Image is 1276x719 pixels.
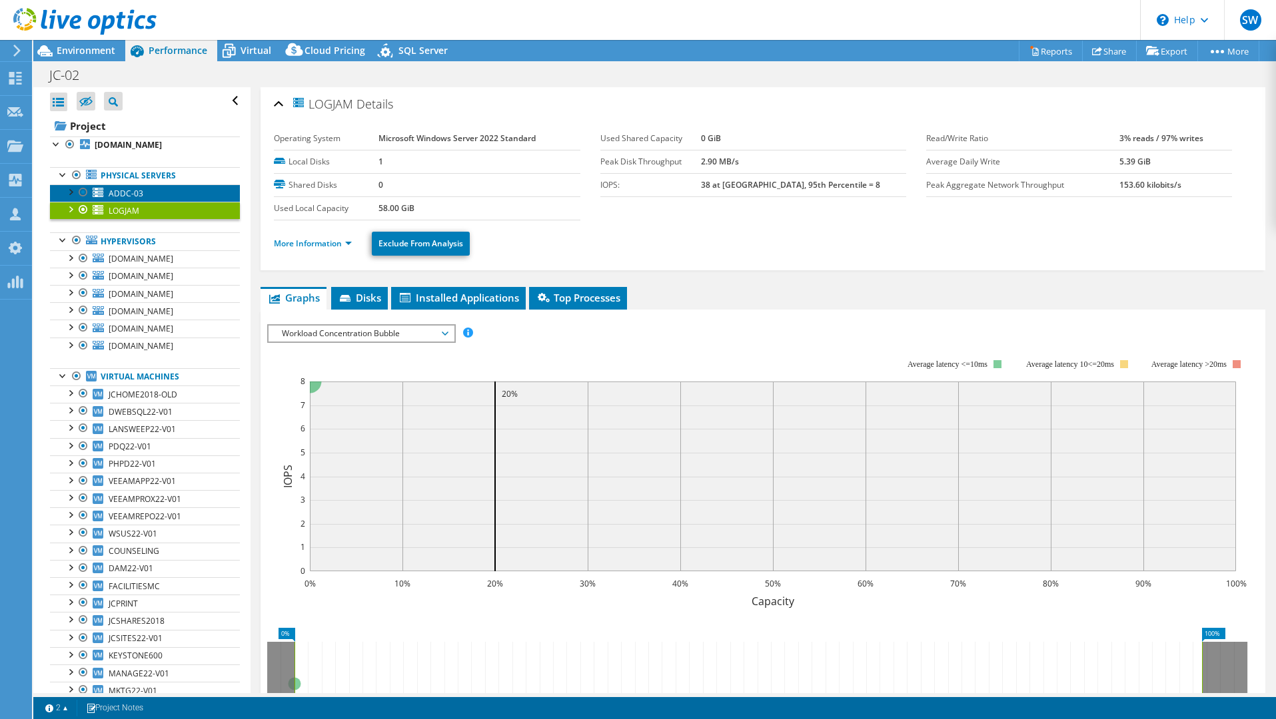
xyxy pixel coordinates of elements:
span: PHPD22-V01 [109,458,156,469]
text: 0% [305,578,316,589]
text: 80% [1043,578,1059,589]
a: VEEAMAPP22-V01 [50,473,240,490]
span: VEEAMAPP22-V01 [109,475,176,487]
span: ADDC-03 [109,188,143,199]
span: JCHOME2018-OLD [109,389,177,400]
a: WSUS22-V01 [50,525,240,542]
text: IOPS [281,465,295,488]
a: [DOMAIN_NAME] [50,250,240,268]
span: Graphs [267,291,320,304]
span: JCSHARES2018 [109,615,165,626]
b: [DOMAIN_NAME] [95,139,162,150]
label: Shared Disks [274,178,378,192]
label: Read/Write Ratio [926,132,1119,145]
span: [DOMAIN_NAME] [109,306,173,317]
text: 2 [301,518,305,529]
text: 60% [858,578,874,589]
a: JCSITES22-V01 [50,630,240,647]
a: JCPRINT [50,595,240,612]
span: LOGJAM [109,205,139,216]
a: More [1197,41,1259,61]
span: LANSWEEP22-V01 [109,423,176,435]
a: DWEBSQL22-V01 [50,403,240,420]
label: Peak Disk Throughput [600,155,702,168]
text: 7 [301,399,305,411]
a: DAM22-V01 [50,560,240,577]
text: 5 [301,447,305,458]
span: Environment [57,44,115,57]
span: LOGJAM [291,96,353,111]
a: [DOMAIN_NAME] [50,338,240,355]
h1: JC-02 [43,68,100,83]
span: SQL Server [398,44,448,57]
tspan: Average latency <=10ms [908,359,987,369]
text: 50% [765,578,781,589]
tspan: Average latency 10<=20ms [1026,359,1114,369]
a: 2 [36,700,77,716]
span: MKTG22-V01 [109,685,157,696]
span: SW [1240,9,1261,31]
span: Performance [149,44,207,57]
a: Exclude From Analysis [372,232,470,256]
a: KEYSTONE600 [50,647,240,664]
label: Peak Aggregate Network Throughput [926,178,1119,192]
a: PDQ22-V01 [50,438,240,455]
span: JCSITES22-V01 [109,632,163,644]
span: KEYSTONE600 [109,650,163,661]
text: 6 [301,423,305,434]
text: 0 [301,565,305,577]
span: Cloud Pricing [305,44,365,57]
a: [DOMAIN_NAME] [50,302,240,320]
span: Disks [338,291,381,304]
a: [DOMAIN_NAME] [50,268,240,285]
label: Average Daily Write [926,155,1119,168]
span: [DOMAIN_NAME] [109,253,173,264]
text: 30% [580,578,596,589]
a: More Information [274,238,352,249]
a: LANSWEEP22-V01 [50,420,240,437]
text: 20% [502,388,518,399]
a: Virtual Machines [50,368,240,385]
span: DWEBSQL22-V01 [109,406,173,417]
text: 3 [301,494,305,505]
b: 0 GiB [701,132,721,144]
span: WSUS22-V01 [109,528,157,539]
a: ADDC-03 [50,184,240,202]
b: 58.00 GiB [378,202,414,214]
b: 3% reads / 97% writes [1119,132,1203,144]
a: MKTG22-V01 [50,682,240,699]
span: VEEAMPROX22-V01 [109,493,181,505]
a: JCSHARES2018 [50,612,240,629]
a: Physical Servers [50,167,240,184]
a: VEEAMREPO22-V01 [50,507,240,525]
a: JCHOME2018-OLD [50,385,240,403]
a: COUNSELING [50,543,240,560]
a: PHPD22-V01 [50,455,240,473]
text: 8 [301,375,305,387]
b: 0 [378,179,383,190]
text: 20% [487,578,503,589]
span: JCPRINT [109,598,138,609]
text: 100% [1226,578,1247,589]
b: Microsoft Windows Server 2022 Standard [378,132,536,144]
a: Project Notes [77,700,153,716]
a: LOGJAM [50,202,240,219]
span: MANAGE22-V01 [109,668,169,679]
b: 153.60 kilobits/s [1119,179,1181,190]
text: 40% [672,578,688,589]
a: Project [50,115,240,136]
label: Local Disks [274,155,378,168]
span: FACILITIESMC [109,581,160,592]
span: [DOMAIN_NAME] [109,270,173,282]
a: FACILITIESMC [50,577,240,595]
span: Details [356,96,393,112]
text: 1 [301,541,305,553]
label: IOPS: [600,178,702,192]
label: Used Shared Capacity [600,132,702,145]
svg: \n [1157,14,1169,26]
a: Reports [1019,41,1083,61]
a: [DOMAIN_NAME] [50,136,240,154]
text: 70% [950,578,966,589]
span: Top Processes [536,291,620,304]
span: DAM22-V01 [109,563,153,574]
